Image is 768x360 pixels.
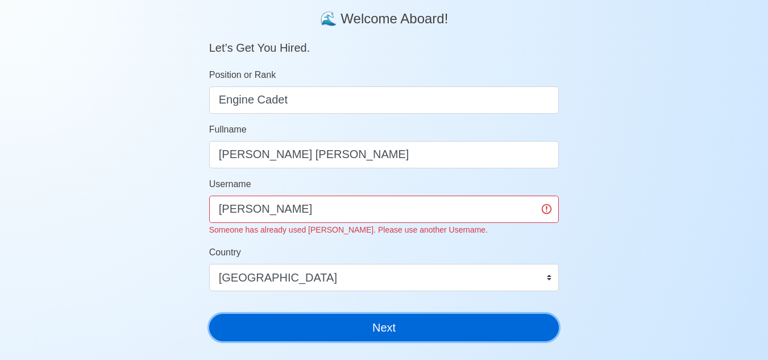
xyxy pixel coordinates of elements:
[209,86,559,114] input: ex. 2nd Officer w/Master License
[209,2,559,27] h4: 🌊 Welcome Aboard!
[209,314,559,341] button: Next
[209,196,559,223] input: Ex. donaldcris
[209,225,488,234] small: Someone has already used [PERSON_NAME]. Please use another Username.
[209,179,251,189] span: Username
[209,246,241,259] label: Country
[209,141,559,168] input: Your Fullname
[209,27,559,55] h5: Let’s Get You Hired.
[209,70,276,80] span: Position or Rank
[209,125,247,134] span: Fullname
